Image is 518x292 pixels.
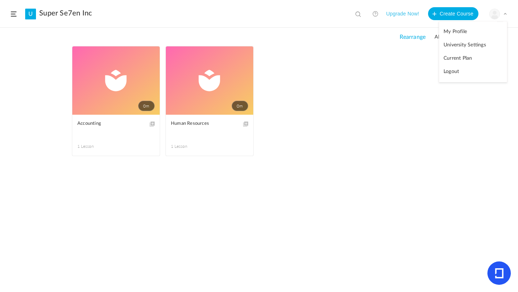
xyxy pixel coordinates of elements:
[400,34,426,41] span: Rearrange
[171,120,237,128] span: Human Resources
[439,38,507,52] a: University Settings
[77,143,116,150] span: 1 Lesson
[72,46,160,115] a: 0m
[439,52,507,65] a: Current Plan
[232,101,248,111] span: 0m
[39,9,92,18] a: Super Se7en Inc
[439,25,507,38] a: My Profile
[490,9,500,19] img: user-image.png
[386,7,419,20] button: Upgrade Now!
[171,143,210,150] span: 1 Lesson
[77,120,155,136] a: Accounting
[428,7,478,20] button: Create Course
[138,101,155,111] span: 0m
[439,65,507,78] a: Logout
[171,120,248,136] a: Human Resources
[435,34,446,40] span: all
[166,46,253,115] a: 0m
[77,120,144,128] span: Accounting
[25,9,36,19] a: U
